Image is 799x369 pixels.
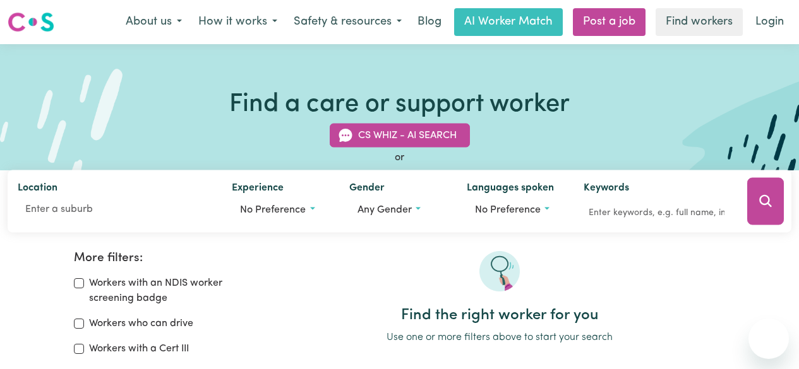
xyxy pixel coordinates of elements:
h2: Find the right worker for you [274,307,725,325]
p: Use one or more filters above to start your search [274,330,725,345]
button: Search [747,178,784,225]
a: Blog [410,8,449,36]
label: Keywords [584,180,629,198]
label: Gender [349,180,385,198]
span: No preference [240,205,306,215]
span: No preference [475,205,541,215]
button: Worker language preferences [467,198,564,222]
a: Careseekers logo [8,8,54,37]
input: Enter a suburb [18,198,212,221]
h2: More filters: [74,251,258,266]
label: Workers with an NDIS worker screening badge [89,276,258,306]
button: CS Whiz - AI Search [330,124,470,148]
a: AI Worker Match [454,8,563,36]
label: Workers who can drive [89,316,193,331]
img: Careseekers logo [8,11,54,33]
button: Worker gender preference [349,198,447,222]
a: Find workers [656,8,743,36]
button: How it works [190,9,285,35]
label: Languages spoken [467,180,554,198]
label: Experience [232,180,284,198]
div: or [8,150,791,165]
a: Post a job [573,8,646,36]
iframe: Button to launch messaging window [748,319,789,359]
button: Safety & resources [285,9,410,35]
label: Location [18,180,57,198]
button: About us [117,9,190,35]
input: Enter keywords, e.g. full name, interests [584,203,730,223]
span: Any gender [357,205,412,215]
label: Workers with a Cert III [89,341,189,356]
h1: Find a care or support worker [229,90,570,120]
button: Worker experience options [232,198,329,222]
a: Login [748,8,791,36]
